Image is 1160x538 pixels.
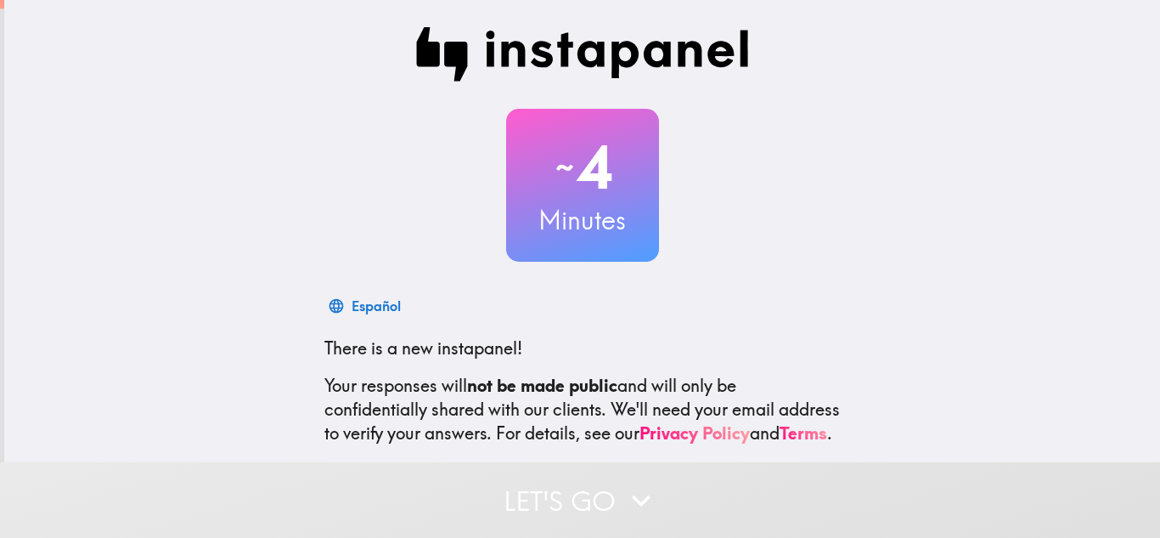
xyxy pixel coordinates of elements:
[324,337,522,359] span: There is a new instapanel!
[780,422,827,444] a: Terms
[506,133,659,202] h2: 4
[352,294,401,318] div: Español
[467,375,617,396] b: not be made public
[416,27,749,82] img: Instapanel
[553,142,577,193] span: ~
[324,374,841,445] p: Your responses will and will only be confidentially shared with our clients. We'll need your emai...
[324,289,408,323] button: Español
[324,459,841,507] p: This invite is exclusively for you, please do not share it. Complete it soon because spots are li...
[506,202,659,238] h3: Minutes
[639,422,750,444] a: Privacy Policy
